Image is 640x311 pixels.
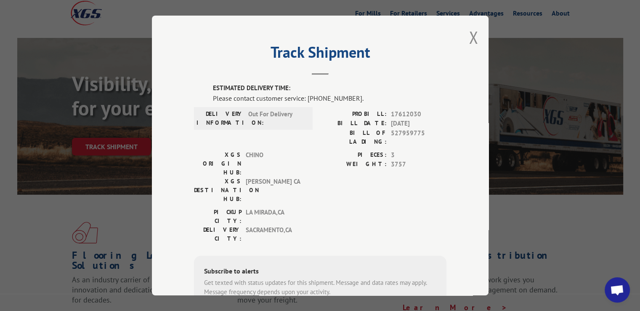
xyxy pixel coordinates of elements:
[204,278,436,297] div: Get texted with status updates for this shipment. Message and data rates may apply. Message frequ...
[246,225,303,243] span: SACRAMENTO , CA
[469,26,478,48] button: Close modal
[246,177,303,203] span: [PERSON_NAME] CA
[194,177,242,203] label: XGS DESTINATION HUB:
[213,93,446,103] div: Please contact customer service: [PHONE_NUMBER].
[320,160,387,169] label: WEIGHT:
[248,109,305,127] span: Out For Delivery
[391,128,446,146] span: 527959775
[197,109,244,127] label: DELIVERY INFORMATION:
[246,207,303,225] span: LA MIRADA , CA
[194,225,242,243] label: DELIVERY CITY:
[204,265,436,278] div: Subscribe to alerts
[320,109,387,119] label: PROBILL:
[194,207,242,225] label: PICKUP CITY:
[391,160,446,169] span: 3757
[320,150,387,160] label: PIECES:
[246,150,303,177] span: CHINO
[213,83,446,93] label: ESTIMATED DELIVERY TIME:
[605,277,630,303] div: Open chat
[320,128,387,146] label: BILL OF LADING:
[320,119,387,129] label: BILL DATE:
[391,150,446,160] span: 3
[194,46,446,62] h2: Track Shipment
[391,119,446,129] span: [DATE]
[194,150,242,177] label: XGS ORIGIN HUB:
[391,109,446,119] span: 17612030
